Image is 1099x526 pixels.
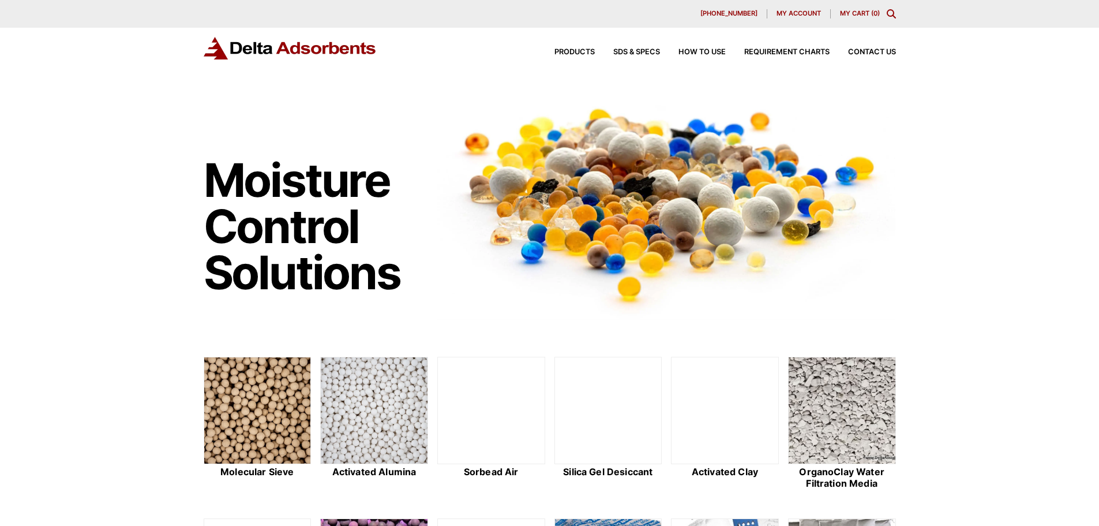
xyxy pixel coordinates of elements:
[613,49,660,56] span: SDS & SPECS
[691,9,767,18] a: [PHONE_NUMBER]
[204,467,312,477] h2: Molecular Sieve
[700,10,757,17] span: [PHONE_NUMBER]
[788,467,896,488] h2: OrganoClay Water Filtration Media
[671,357,779,491] a: Activated Clay
[887,9,896,18] div: Toggle Modal Content
[678,49,726,56] span: How to Use
[873,9,877,17] span: 0
[320,357,428,491] a: Activated Alumina
[554,357,662,491] a: Silica Gel Desiccant
[840,9,880,17] a: My Cart (0)
[726,49,830,56] a: Requirement Charts
[777,10,821,17] span: My account
[536,49,595,56] a: Products
[595,49,660,56] a: SDS & SPECS
[437,357,545,491] a: Sorbead Air
[848,49,896,56] span: Contact Us
[204,37,377,59] img: Delta Adsorbents
[320,467,428,477] h2: Activated Alumina
[554,49,595,56] span: Products
[767,9,831,18] a: My account
[437,467,545,477] h2: Sorbead Air
[671,467,779,477] h2: Activated Clay
[660,49,726,56] a: How to Use
[830,49,896,56] a: Contact Us
[204,157,426,296] h1: Moisture Control Solutions
[744,49,830,56] span: Requirement Charts
[204,357,312,491] a: Molecular Sieve
[554,467,662,477] h2: Silica Gel Desiccant
[437,87,896,320] img: Image
[788,357,896,491] a: OrganoClay Water Filtration Media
